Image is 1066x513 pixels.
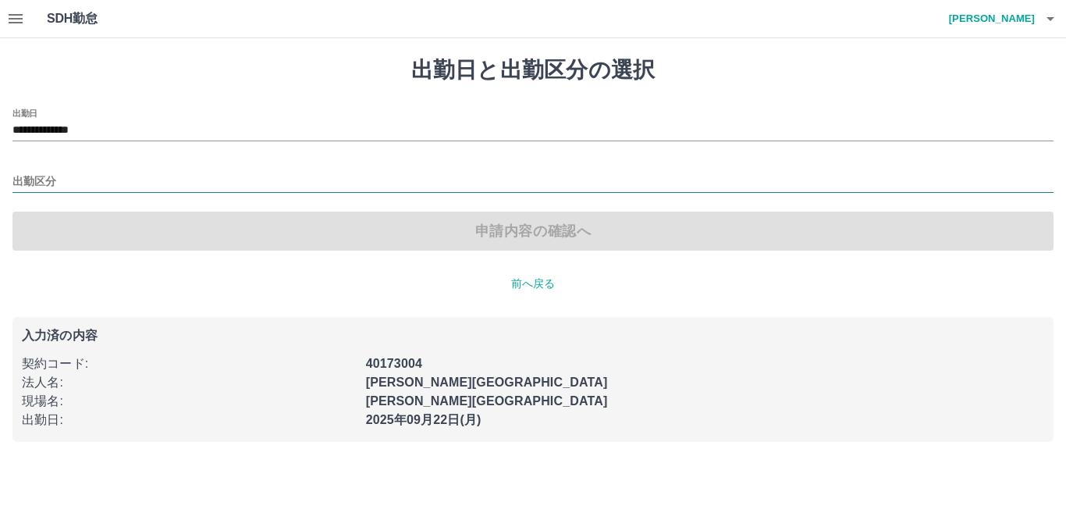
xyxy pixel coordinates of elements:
h1: 出勤日と出勤区分の選択 [12,57,1054,84]
p: 出勤日 : [22,411,357,429]
b: [PERSON_NAME][GEOGRAPHIC_DATA] [366,376,608,389]
p: 現場名 : [22,392,357,411]
p: 入力済の内容 [22,330,1044,342]
p: 契約コード : [22,354,357,373]
label: 出勤日 [12,107,37,119]
p: 法人名 : [22,373,357,392]
b: [PERSON_NAME][GEOGRAPHIC_DATA] [366,394,608,408]
p: 前へ戻る [12,276,1054,292]
b: 2025年09月22日(月) [366,413,481,426]
b: 40173004 [366,357,422,370]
